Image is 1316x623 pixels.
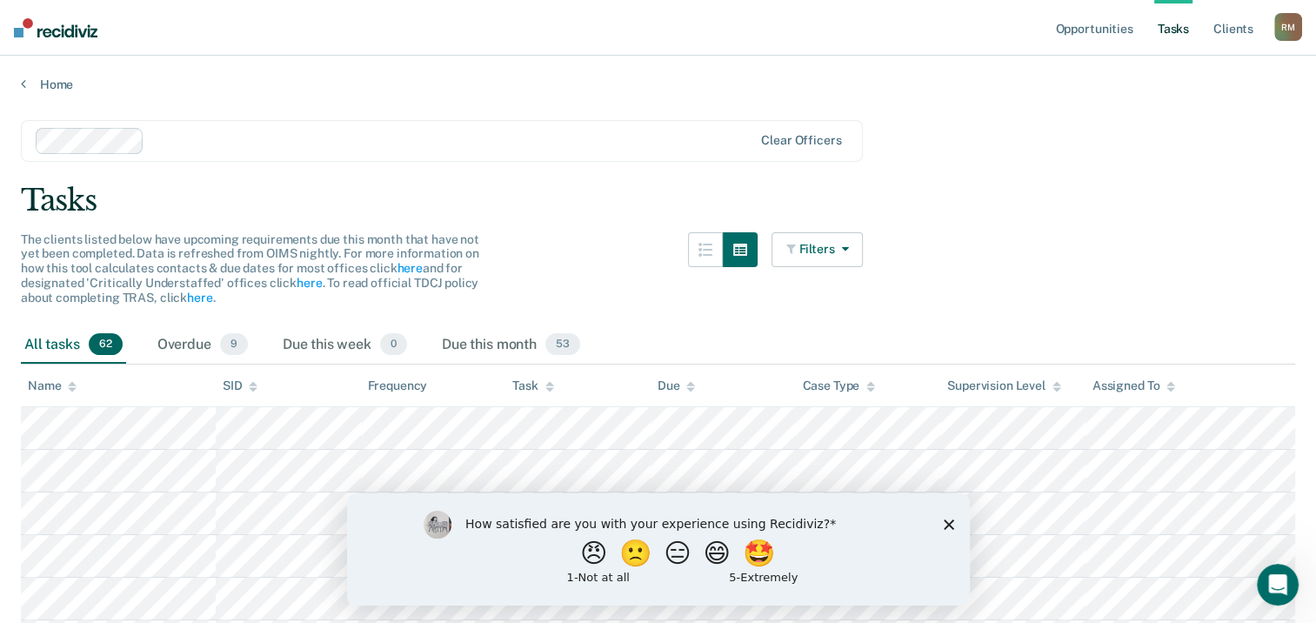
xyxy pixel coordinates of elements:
a: here [297,276,322,290]
span: 53 [545,333,580,356]
div: Case Type [802,378,875,393]
div: Supervision Level [947,378,1061,393]
iframe: Intercom live chat [1257,564,1299,606]
img: Recidiviz [14,18,97,37]
iframe: Survey by Kim from Recidiviz [347,493,970,606]
div: Clear officers [761,133,841,148]
button: Filters [772,232,864,267]
span: 62 [89,333,123,356]
span: 9 [220,333,248,356]
a: Home [21,77,1295,92]
a: here [397,261,422,275]
div: Task [512,378,553,393]
div: Tasks [21,183,1295,218]
div: Due [658,378,696,393]
div: Assigned To [1092,378,1175,393]
div: Name [28,378,77,393]
div: All tasks62 [21,326,126,365]
span: The clients listed below have upcoming requirements due this month that have not yet been complet... [21,232,479,305]
div: Due this month53 [438,326,584,365]
span: 0 [380,333,407,356]
button: RM [1274,13,1302,41]
div: Due this week0 [279,326,411,365]
div: SID [223,378,258,393]
div: Frequency [368,378,428,393]
a: here [187,291,212,305]
div: Overdue9 [154,326,251,365]
div: R M [1274,13,1302,41]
